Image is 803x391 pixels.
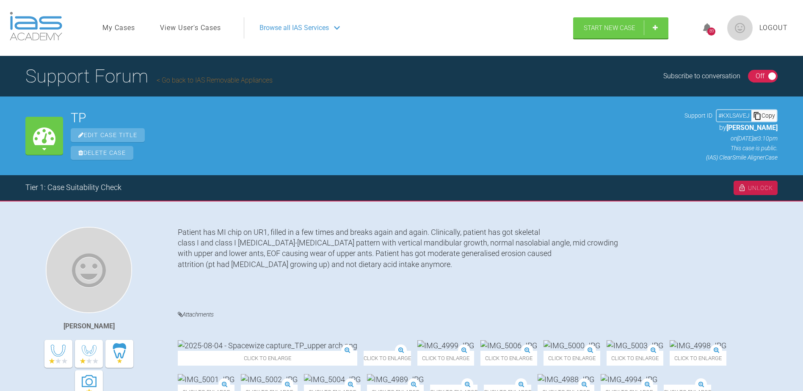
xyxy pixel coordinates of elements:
span: Edit Case Title [71,128,145,142]
img: IMG_5001.JPG [178,374,235,385]
h4: Attachments [178,309,778,320]
img: unlock.cc94ed01.svg [738,184,746,192]
a: Go back to IAS Removable Appliances [157,76,273,84]
img: IMG_4996.JPG [484,374,541,385]
img: IMG_5006.JPG [480,340,537,351]
span: Click to enlarge [607,351,663,366]
div: Subscribe to conversation [663,71,740,82]
img: IMG_5000.JPG [544,340,600,351]
span: Start New Case [584,24,635,32]
img: IMG_4998.JPG [670,340,726,351]
span: Click to enlarge [480,351,537,366]
p: (IAS) ClearSmile Aligner Case [684,153,778,162]
h2: TP [71,112,677,124]
img: IMG_5002.JPG [241,374,298,385]
span: Click to enlarge [670,351,726,366]
p: by [684,122,778,133]
img: IMG_4988.JPG [547,374,604,385]
div: Patient has MI chip on UR1, filled in a few times and breaks again and again. Clinically, patient... [178,227,778,297]
div: # KXLSAVEJ [717,111,751,120]
img: profile.png [727,15,753,41]
span: Browse all IAS Services [259,22,329,33]
img: 2025-08-04 - Spacewize capture_TP_upper arch.png [178,340,357,351]
span: Click to enlarge [544,351,600,366]
img: IMG_4989.JPG [367,374,424,385]
a: My Cases [102,22,135,33]
span: [PERSON_NAME] [726,124,778,132]
img: Chaitanya Joshi [46,227,132,313]
img: IMG_5003.JPG [607,340,663,351]
span: Click to enlarge [364,351,411,366]
a: View User's Cases [160,22,221,33]
span: Click to enlarge [178,351,357,366]
img: IMG_4999.JPG [417,340,474,351]
div: [PERSON_NAME] [63,321,115,332]
div: Unlock [734,181,778,195]
div: Off [756,71,764,82]
span: Delete Case [71,146,133,160]
img: logo-light.3e3ef733.png [10,12,62,41]
span: Support ID [684,111,712,120]
div: 89 [707,28,715,36]
h1: Support Forum [25,61,273,91]
div: Tier 1: Case Suitability Check [25,182,121,194]
img: IMG_5004.JPG [304,374,361,385]
img: IMG_4994.JPG [610,374,667,385]
a: Start New Case [573,17,668,39]
span: Click to enlarge [417,351,474,366]
p: on [DATE] at 3:10pm [684,134,778,143]
div: Copy [751,110,777,121]
a: Logout [759,22,788,33]
p: This case is public. [684,143,778,153]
